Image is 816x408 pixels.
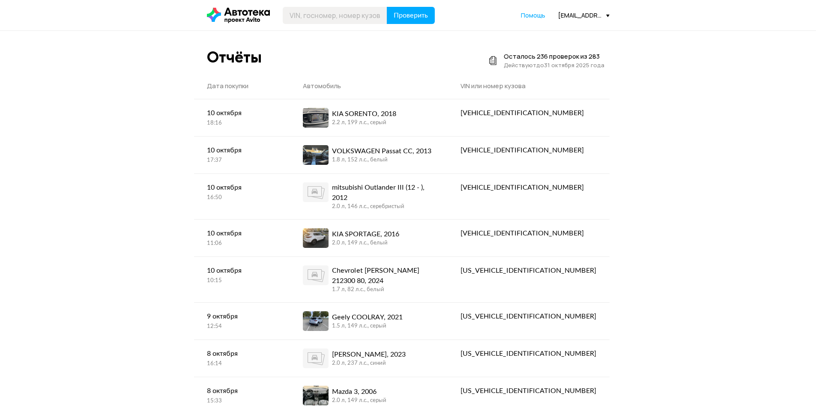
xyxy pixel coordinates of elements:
[194,257,290,293] a: 10 октября10:15
[207,323,278,331] div: 12:54
[460,311,596,322] div: [US_VEHICLE_IDENTIFICATION_NUMBER]
[332,322,403,330] div: 1.5 л, 149 л.c., серый
[207,48,262,66] div: Отчёты
[290,257,448,302] a: Chevrolet [PERSON_NAME] 212300 80, 20241.7 л, 82 л.c., белый
[194,99,290,136] a: 10 октября18:16
[332,203,435,211] div: 2.0 л, 146 л.c., серебристый
[207,108,278,118] div: 10 октября
[207,265,278,276] div: 10 октября
[504,61,604,69] div: Действуют до 31 октября 2025 года
[332,387,386,397] div: Mazda 3, 2006
[387,7,435,24] button: Проверить
[332,229,399,239] div: KIA SPORTAGE, 2016
[448,174,609,201] a: [VEHICLE_IDENTIFICATION_NUMBER]
[332,146,431,156] div: VOLKSWAGEN Passat CC, 2013
[207,311,278,322] div: 9 октября
[504,52,604,61] div: Осталось 236 проверок из 283
[332,265,435,286] div: Chevrolet [PERSON_NAME] 212300 80, 2024
[332,397,386,405] div: 2.0 л, 149 л.c., серый
[448,377,609,405] a: [US_VEHICLE_IDENTIFICATION_NUMBER]
[207,145,278,155] div: 10 октября
[207,240,278,247] div: 11:06
[460,348,596,359] div: [US_VEHICLE_IDENTIFICATION_NUMBER]
[194,340,290,376] a: 8 октября16:14
[448,99,609,127] a: [VEHICLE_IDENTIFICATION_NUMBER]
[332,156,431,164] div: 1.8 л, 152 л.c., белый
[332,182,435,203] div: mitsubishi Outlander III (12 - ), 2012
[290,99,448,136] a: KIA SORENTO, 20182.2 л, 199 л.c., серый
[332,286,435,294] div: 1.7 л, 82 л.c., белый
[394,12,428,19] span: Проверить
[460,386,596,396] div: [US_VEHICLE_IDENTIFICATION_NUMBER]
[290,220,448,256] a: KIA SPORTAGE, 20162.0 л, 149 л.c., белый
[448,257,609,284] a: [US_VEHICLE_IDENTIFICATION_NUMBER]
[194,174,290,210] a: 10 октября16:50
[207,397,278,405] div: 15:33
[207,119,278,127] div: 18:16
[460,82,596,90] div: VIN или номер кузова
[521,11,545,20] a: Помощь
[460,108,596,118] div: [VEHICLE_IDENTIFICATION_NUMBER]
[332,239,399,247] div: 2.0 л, 149 л.c., белый
[194,303,290,339] a: 9 октября12:54
[460,182,596,193] div: [VEHICLE_IDENTIFICATION_NUMBER]
[303,82,435,90] div: Автомобиль
[207,228,278,238] div: 10 октября
[207,182,278,193] div: 10 октября
[290,137,448,173] a: VOLKSWAGEN Passat CC, 20131.8 л, 152 л.c., белый
[460,265,596,276] div: [US_VEHICLE_IDENTIFICATION_NUMBER]
[207,82,278,90] div: Дата покупки
[290,340,448,377] a: [PERSON_NAME], 20232.0 л, 237 л.c., синий
[448,340,609,367] a: [US_VEHICLE_IDENTIFICATION_NUMBER]
[290,174,448,219] a: mitsubishi Outlander III (12 - ), 20122.0 л, 146 л.c., серебристый
[460,228,596,238] div: [VEHICLE_IDENTIFICATION_NUMBER]
[207,194,278,202] div: 16:50
[194,220,290,256] a: 10 октября11:06
[207,157,278,164] div: 17:37
[448,137,609,164] a: [VEHICLE_IDENTIFICATION_NUMBER]
[207,360,278,368] div: 16:14
[448,220,609,247] a: [VEHICLE_IDENTIFICATION_NUMBER]
[332,312,403,322] div: Geely COOLRAY, 2021
[207,277,278,285] div: 10:15
[207,348,278,359] div: 8 октября
[332,119,396,127] div: 2.2 л, 199 л.c., серый
[558,11,610,19] div: [EMAIL_ADDRESS][DOMAIN_NAME]
[283,7,387,24] input: VIN, госномер, номер кузова
[460,145,596,155] div: [VEHICLE_IDENTIFICATION_NUMBER]
[290,303,448,340] a: Geely COOLRAY, 20211.5 л, 149 л.c., серый
[448,303,609,330] a: [US_VEHICLE_IDENTIFICATION_NUMBER]
[521,11,545,19] span: Помощь
[332,360,406,367] div: 2.0 л, 237 л.c., синий
[194,137,290,173] a: 10 октября17:37
[207,386,278,396] div: 8 октября
[332,349,406,360] div: [PERSON_NAME], 2023
[332,109,396,119] div: KIA SORENTO, 2018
